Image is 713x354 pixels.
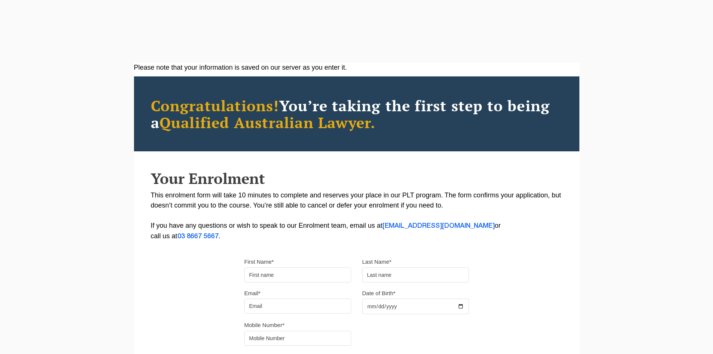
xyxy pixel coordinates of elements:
div: Please note that your information is saved on our server as you enter it. [134,63,579,73]
h2: Your Enrolment [151,170,563,187]
a: 03 8667 5667 [177,233,219,239]
input: First name [244,267,351,282]
label: Email* [244,290,260,297]
h2: You’re taking the first step to being a [151,97,563,131]
input: Mobile Number [244,331,351,346]
input: Email [244,299,351,314]
a: [EMAIL_ADDRESS][DOMAIN_NAME] [383,223,495,229]
p: This enrolment form will take 10 minutes to complete and reserves your place in our PLT program. ... [151,190,563,242]
input: Last name [362,267,469,282]
label: First Name* [244,258,274,266]
label: Mobile Number* [244,321,285,329]
label: Last Name* [362,258,391,266]
span: Qualified Australian Lawyer. [159,112,376,132]
span: Congratulations! [151,96,279,115]
label: Date of Birth* [362,290,396,297]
